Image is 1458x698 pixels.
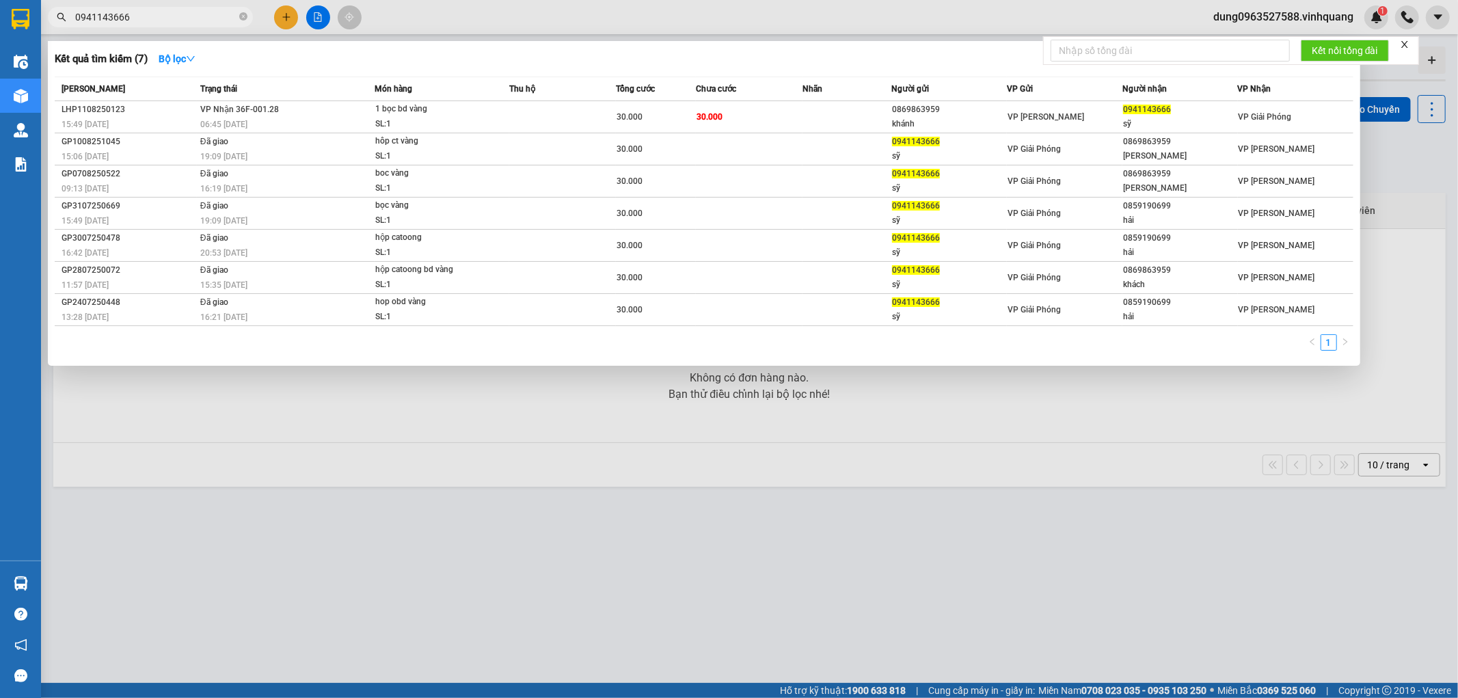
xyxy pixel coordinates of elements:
div: LHP1108250123 [62,103,196,117]
div: hải [1123,310,1237,324]
span: VP Giải Phóng [1008,209,1061,218]
span: 15:49 [DATE] [62,120,109,129]
span: close-circle [239,11,247,24]
div: 0859190699 [1123,295,1237,310]
img: warehouse-icon [14,123,28,137]
span: 20:53 [DATE] [200,248,247,258]
span: notification [14,639,27,652]
span: 0941143666 [892,169,940,178]
span: close-circle [239,12,247,21]
span: 30.000 [617,112,643,122]
span: Nhãn [802,84,822,94]
div: hộp catoong bd vàng [375,263,478,278]
span: VP [PERSON_NAME] [1008,112,1084,122]
span: VP Nhận [1238,84,1271,94]
div: hôp ct vàng [375,134,478,149]
span: 0941143666 [892,297,940,307]
span: Tổng cước [616,84,655,94]
span: 30.000 [617,209,643,218]
div: bọc vàng [375,198,478,213]
span: 0941143666 [1123,105,1171,114]
span: Món hàng [375,84,412,94]
span: VP [PERSON_NAME] [1239,176,1315,186]
span: down [186,54,195,64]
div: sỹ [892,149,1006,163]
div: GP3007250478 [62,231,196,245]
img: warehouse-icon [14,576,28,591]
div: khách [1123,278,1237,292]
div: SL: 1 [375,181,478,196]
div: [PERSON_NAME] [1123,149,1237,163]
div: sỹ [892,213,1006,228]
button: right [1337,334,1353,351]
span: 15:06 [DATE] [62,152,109,161]
span: VP Gửi [1007,84,1033,94]
span: VP Nhận 36F-001.28 [200,105,279,114]
div: sỹ [1123,117,1237,131]
div: 0869863959 [1123,135,1237,149]
span: Chưa cước [696,84,736,94]
span: 13:28 [DATE] [62,312,109,322]
span: search [57,12,66,22]
span: VP Giải Phóng [1008,305,1061,314]
button: Bộ lọcdown [148,48,206,70]
li: 1 [1321,334,1337,351]
span: Đã giao [200,233,228,243]
div: GP1008251045 [62,135,196,149]
div: hải [1123,213,1237,228]
span: VP Giải Phóng [1008,176,1061,186]
span: 30.000 [617,176,643,186]
span: Thu hộ [509,84,535,94]
span: 30.000 [617,144,643,154]
div: sỹ [892,245,1006,260]
div: hộp catoong [375,230,478,245]
span: 16:19 [DATE] [200,184,247,193]
span: 15:35 [DATE] [200,280,247,290]
div: GP2407250448 [62,295,196,310]
span: VP [PERSON_NAME] [1239,209,1315,218]
div: sỹ [892,310,1006,324]
span: VP [PERSON_NAME] [1239,144,1315,154]
span: Kết nối tổng đài [1312,43,1378,58]
span: Đã giao [200,201,228,211]
span: Đã giao [200,137,228,146]
span: message [14,669,27,682]
span: VP [PERSON_NAME] [1239,241,1315,250]
li: Next Page [1337,334,1353,351]
span: VP Giải Phóng [1008,241,1061,250]
input: Tìm tên, số ĐT hoặc mã đơn [75,10,237,25]
div: GP0708250522 [62,167,196,181]
div: hải [1123,245,1237,260]
div: SL: 1 [375,245,478,260]
span: VP Giải Phóng [1008,273,1061,282]
span: 09:13 [DATE] [62,184,109,193]
span: Trạng thái [200,84,237,94]
span: Người nhận [1122,84,1167,94]
span: close [1400,40,1409,49]
span: left [1308,338,1317,346]
img: warehouse-icon [14,89,28,103]
span: right [1341,338,1349,346]
div: 0859190699 [1123,231,1237,245]
span: 0941143666 [892,265,940,275]
div: SL: 1 [375,310,478,325]
div: sỹ [892,278,1006,292]
span: Đã giao [200,169,228,178]
span: 30.000 [617,305,643,314]
span: VP Giải Phóng [1008,144,1061,154]
span: 30.000 [697,112,723,122]
div: sỹ [892,181,1006,196]
div: khánh [892,117,1006,131]
div: 0869863959 [1123,263,1237,278]
span: 15:49 [DATE] [62,216,109,226]
span: 11:57 [DATE] [62,280,109,290]
img: warehouse-icon [14,55,28,69]
span: 0941143666 [892,137,940,146]
button: left [1304,334,1321,351]
span: 16:21 [DATE] [200,312,247,322]
h3: Kết quả tìm kiếm ( 7 ) [55,52,148,66]
div: boc vàng [375,166,478,181]
div: SL: 1 [375,117,478,132]
div: GP2807250072 [62,263,196,278]
div: 0869863959 [1123,167,1237,181]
